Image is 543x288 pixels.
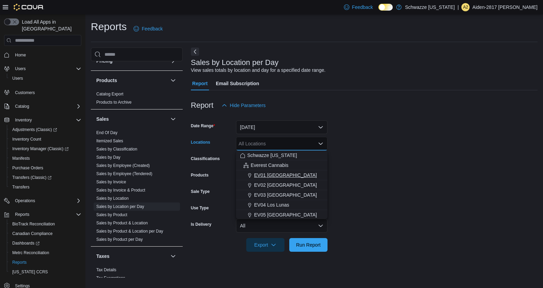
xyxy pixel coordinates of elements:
span: Sales by Day [96,155,121,160]
a: Sales by Employee (Tendered) [96,171,152,176]
a: Sales by Invoice [96,180,126,184]
span: Purchase Orders [10,164,81,172]
button: Everest Cannabis [236,160,328,170]
button: Sales [169,115,177,123]
button: Taxes [96,253,168,260]
label: Locations [191,140,210,145]
h3: Taxes [96,253,110,260]
span: Everest Cannabis [251,162,289,169]
button: Products [96,77,168,84]
a: Purchase Orders [10,164,46,172]
button: Metrc Reconciliation [7,248,84,258]
span: Products to Archive [96,100,131,105]
a: Sales by Employee (Created) [96,163,150,168]
a: Products to Archive [96,100,131,105]
button: EV03 [GEOGRAPHIC_DATA] [236,190,328,200]
a: Transfers [10,183,32,191]
span: EV05 [GEOGRAPHIC_DATA] [254,211,317,218]
button: Run Report [289,238,328,252]
button: Catalog [1,102,84,111]
button: Operations [1,196,84,206]
span: EV03 [GEOGRAPHIC_DATA] [254,192,317,198]
span: Reports [12,260,27,265]
p: Aiden-2817 [PERSON_NAME] [472,3,538,11]
button: Taxes [169,252,177,260]
a: Metrc Reconciliation [10,249,52,257]
span: Users [15,66,26,71]
button: Inventory [12,116,34,124]
span: Transfers (Classic) [12,175,52,180]
span: Reports [10,258,81,266]
button: All [236,219,328,233]
a: End Of Day [96,130,117,135]
a: [US_STATE] CCRS [10,268,51,276]
span: Sales by Product per Day [96,237,143,242]
a: Adjustments (Classic) [10,126,60,134]
span: Inventory Manager (Classic) [12,146,69,152]
button: Reports [7,258,84,267]
a: Dashboards [10,239,42,247]
span: Adjustments (Classic) [10,126,81,134]
span: Sales by Location [96,196,129,201]
span: Washington CCRS [10,268,81,276]
span: Report [192,77,208,90]
button: Customers [1,87,84,97]
span: Users [10,74,81,82]
a: Transfers (Classic) [7,173,84,182]
div: View sales totals by location and day for a specified date range. [191,67,325,74]
span: Load All Apps in [GEOGRAPHIC_DATA] [19,18,81,32]
button: Operations [12,197,38,205]
a: Sales by Invoice & Product [96,188,145,193]
button: Purchase Orders [7,163,84,173]
label: Date Range [191,123,215,129]
span: BioTrack Reconciliation [10,220,81,228]
span: Inventory Count [12,136,41,142]
div: Products [91,90,183,109]
button: [DATE] [236,120,328,134]
a: Users [10,74,26,82]
button: Users [12,65,28,73]
a: Tax Exemptions [96,276,125,280]
div: Taxes [91,266,183,285]
span: Canadian Compliance [10,230,81,238]
span: Hide Parameters [230,102,266,109]
span: A2 [463,3,468,11]
span: Catalog Export [96,91,123,97]
span: Feedback [352,4,373,11]
span: Inventory Manager (Classic) [10,145,81,153]
a: Itemized Sales [96,139,123,143]
button: Canadian Compliance [7,229,84,238]
span: Customers [15,90,35,95]
button: Reports [12,210,32,219]
span: Transfers [10,183,81,191]
a: Home [12,51,29,59]
button: Next [191,48,199,56]
label: Sale Type [191,189,210,194]
h1: Reports [91,20,127,34]
button: Users [1,64,84,74]
span: Manifests [10,154,81,162]
span: Sales by Location per Day [96,204,144,209]
a: Adjustments (Classic) [7,125,84,134]
span: Inventory [12,116,81,124]
span: Operations [15,198,35,204]
p: | [458,3,459,11]
span: Manifests [12,156,30,161]
span: EV01 [GEOGRAPHIC_DATA] [254,172,317,179]
span: Sales by Classification [96,146,137,152]
span: Home [15,52,26,58]
span: Dashboards [10,239,81,247]
span: Catalog [12,102,81,110]
button: Hide Parameters [219,99,268,112]
span: Purchase Orders [12,165,43,171]
a: Tax Details [96,267,116,272]
span: Adjustments (Classic) [12,127,57,132]
span: Users [12,76,23,81]
button: EV05 [GEOGRAPHIC_DATA] [236,210,328,220]
h3: Sales by Location per Day [191,58,279,67]
a: Feedback [341,0,376,14]
a: Transfers (Classic) [10,173,54,182]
